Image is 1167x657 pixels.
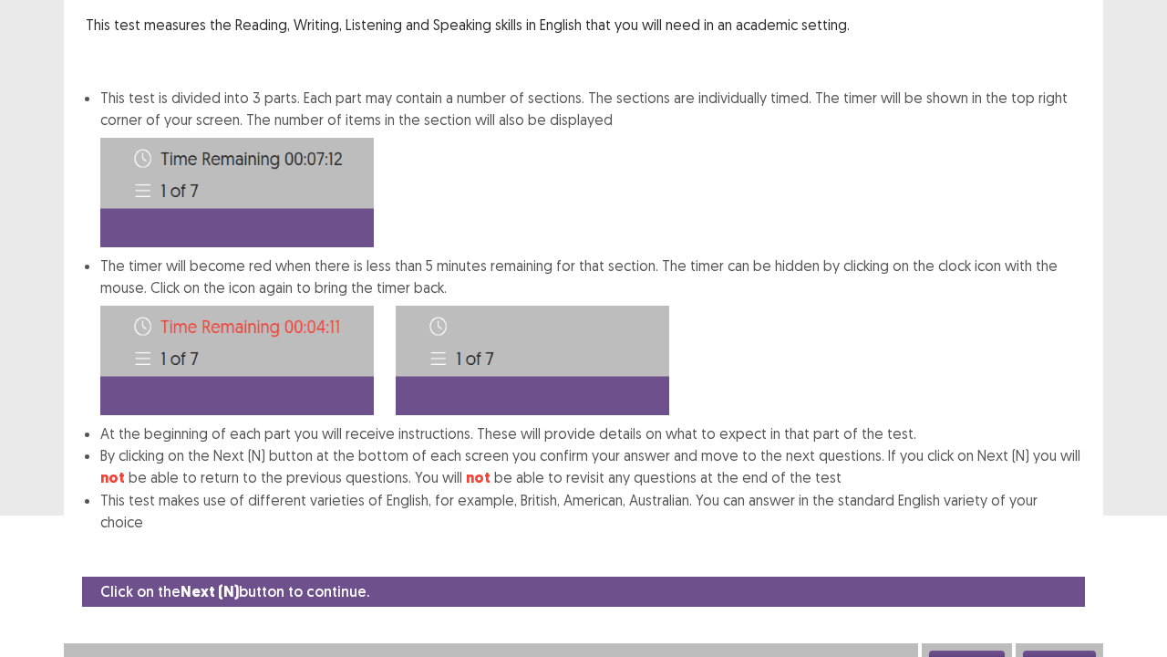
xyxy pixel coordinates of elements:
li: This test is divided into 3 parts. Each part may contain a number of sections. The sections are i... [100,87,1081,247]
strong: not [100,468,125,487]
li: The timer will become red when there is less than 5 minutes remaining for that section. The timer... [100,255,1081,422]
img: Time-image [100,138,374,247]
p: This test measures the Reading, Writing, Listening and Speaking skills in English that you will n... [86,14,1081,36]
img: Time-image [396,306,669,415]
strong: Next (N) [181,582,239,601]
strong: not [466,468,491,487]
li: At the beginning of each part you will receive instructions. These will provide details on what t... [100,422,1081,444]
img: Time-image [100,306,374,415]
p: Click on the button to continue. [100,580,369,603]
li: This test makes use of different varieties of English, for example, British, American, Australian... [100,489,1081,533]
li: By clicking on the Next (N) button at the bottom of each screen you confirm your answer and move ... [100,444,1081,489]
